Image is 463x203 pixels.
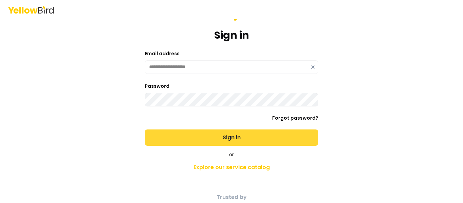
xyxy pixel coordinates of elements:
label: Password [145,83,169,89]
a: Explore our service catalog [112,161,351,174]
button: Sign in [145,129,318,146]
h1: Sign in [214,29,249,41]
p: Trusted by [112,193,351,201]
span: or [229,151,234,158]
label: Email address [145,50,180,57]
a: Forgot password? [272,115,318,121]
